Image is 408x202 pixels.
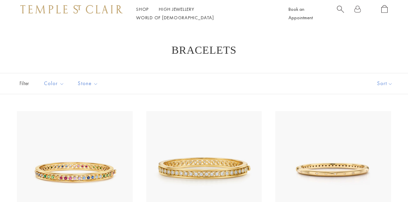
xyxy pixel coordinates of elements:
button: Stone [73,76,103,91]
span: Stone [74,79,103,88]
button: Show sort by [362,73,408,94]
a: World of [DEMOGRAPHIC_DATA]World of [DEMOGRAPHIC_DATA] [136,15,214,21]
a: ShopShop [136,6,149,12]
img: Temple St. Clair [20,5,123,13]
a: High JewelleryHigh Jewellery [159,6,194,12]
span: Color [41,79,69,88]
a: Open Shopping Bag [381,5,388,22]
nav: Main navigation [136,5,273,22]
button: Color [39,76,69,91]
a: Book an Appointment [288,6,313,21]
a: Search [337,5,344,22]
h1: Bracelets [27,44,381,56]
